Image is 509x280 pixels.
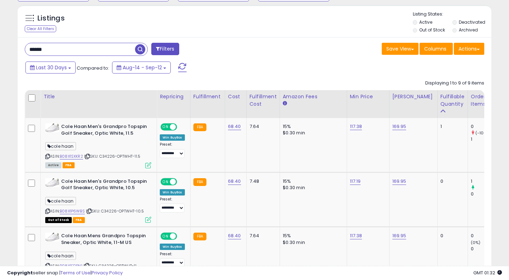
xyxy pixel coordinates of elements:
[283,233,341,239] div: 15%
[7,270,123,276] div: seller snap | |
[440,123,462,130] div: 1
[440,178,462,185] div: 0
[459,19,485,25] label: Deactivated
[60,153,83,159] a: B08X1SXKR2
[228,178,241,185] a: 68.40
[60,208,85,214] a: B08X1P6WBS
[193,233,206,240] small: FBA
[160,252,185,268] div: Preset:
[473,269,502,276] span: 2025-10-13 01:32 GMT
[459,27,478,33] label: Archived
[61,178,147,193] b: Cole Haan Men's Grandpro Topspin Golf Sneaker, Optic White, 10.5
[283,130,341,136] div: $0.30 min
[424,45,446,52] span: Columns
[350,123,362,130] a: 117.38
[471,233,499,239] div: 0
[454,43,484,55] button: Actions
[123,64,162,71] span: Aug-14 - Sep-12
[25,25,56,32] div: Clear All Filters
[61,233,147,247] b: Cole Haan Mens Grandpro Topspin Sneaker, Optic White, 11-M US
[471,240,481,245] small: (0%)
[471,123,499,130] div: 0
[283,93,344,100] div: Amazon Fees
[45,123,59,132] img: 31xL6dPYS3L._SL40_.jpg
[283,185,341,191] div: $0.30 min
[283,123,341,130] div: 15%
[45,162,62,168] span: All listings currently available for purchase on Amazon
[283,100,287,107] small: Amazon Fees.
[420,43,453,55] button: Columns
[161,233,170,239] span: ON
[160,93,187,100] div: Repricing
[112,62,171,74] button: Aug-14 - Sep-12
[350,232,362,239] a: 117.38
[425,80,484,87] div: Displaying 1 to 9 of 9 items
[60,269,90,276] a: Terms of Use
[250,93,277,108] div: Fulfillment Cost
[250,233,274,239] div: 7.64
[45,233,59,241] img: 31xL6dPYS3L._SL40_.jpg
[45,142,76,150] span: cole haan
[283,178,341,185] div: 15%
[77,65,109,71] span: Compared to:
[25,62,76,74] button: Last 30 Days
[45,123,151,168] div: ASIN:
[160,142,185,158] div: Preset:
[176,179,187,185] span: OFF
[283,239,341,246] div: $0.30 min
[419,19,432,25] label: Active
[471,191,499,197] div: 0
[92,269,123,276] a: Privacy Policy
[193,123,206,131] small: FBA
[161,124,170,130] span: ON
[250,178,274,185] div: 7.48
[440,233,462,239] div: 0
[36,64,67,71] span: Last 30 Days
[419,27,445,33] label: Out of Stock
[160,189,185,196] div: Win BuyBox
[7,269,33,276] strong: Copyright
[45,252,76,260] span: cole haan
[160,197,185,213] div: Preset:
[84,153,140,159] span: | SKU: C34226-OPTWHT-11.5
[161,179,170,185] span: ON
[250,123,274,130] div: 7.64
[475,130,492,136] small: (-100%)
[45,178,151,222] div: ASIN:
[63,162,75,168] span: FBA
[392,123,406,130] a: 169.95
[37,13,65,23] h5: Listings
[193,93,222,100] div: Fulfillment
[471,246,499,252] div: 0
[176,233,187,239] span: OFF
[43,93,154,100] div: Title
[471,93,497,108] div: Ordered Items
[176,124,187,130] span: OFF
[160,134,185,141] div: Win BuyBox
[392,178,406,185] a: 169.95
[413,11,492,18] p: Listing States:
[193,178,206,186] small: FBA
[151,43,179,55] button: Filters
[228,123,241,130] a: 68.40
[392,232,406,239] a: 169.95
[86,208,144,214] span: | SKU: C34226-OPTWHT-10.5
[228,232,241,239] a: 68.40
[382,43,419,55] button: Save View
[45,217,72,223] span: All listings that are currently out of stock and unavailable for purchase on Amazon
[73,217,85,223] span: FBA
[61,123,147,138] b: Cole Haan Men's Grandpro Topspin Golf Sneaker, Optic White, 11.5
[160,244,185,250] div: Win BuyBox
[228,93,244,100] div: Cost
[392,93,434,100] div: [PERSON_NAME]
[350,93,386,100] div: Min Price
[45,197,76,205] span: cole haan
[45,178,59,187] img: 31xL6dPYS3L._SL40_.jpg
[471,136,499,142] div: 1
[350,178,361,185] a: 117.19
[471,178,499,185] div: 1
[440,93,465,108] div: Fulfillable Quantity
